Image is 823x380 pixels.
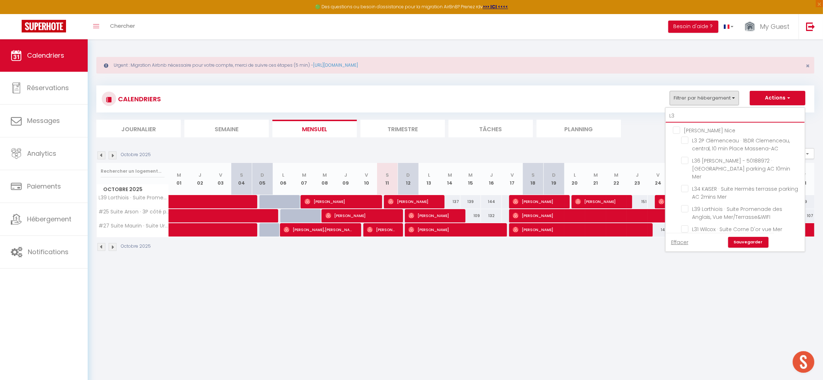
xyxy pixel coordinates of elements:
[177,172,181,178] abbr: M
[648,223,669,237] div: 145
[802,172,806,178] abbr: V
[692,157,791,180] span: L36 [PERSON_NAME] - 50188972 · [GEOGRAPHIC_DATA] parking AC 10min Mer
[388,195,437,208] span: [PERSON_NAME]
[670,91,739,105] button: Filtrer par hébergement
[116,91,161,107] h3: CALENDRIERS
[490,172,493,178] abbr: J
[360,120,445,137] li: Trimestre
[305,195,374,208] span: [PERSON_NAME]
[386,172,389,178] abbr: S
[574,172,576,178] abbr: L
[448,172,452,178] abbr: M
[627,195,648,208] div: 151
[408,223,499,237] span: [PERSON_NAME]
[614,172,618,178] abbr: M
[96,120,181,137] li: Journalier
[806,61,810,70] span: ×
[282,172,284,178] abbr: L
[97,184,168,195] span: Octobre 2025
[219,172,222,178] abbr: V
[189,163,210,195] th: 02
[365,172,368,178] abbr: V
[96,57,814,74] div: Urgent : Migration Airbnb nécessaire pour votre compte, merci de suivre ces étapes (5 min) -
[648,163,669,195] th: 24
[513,195,561,208] span: [PERSON_NAME]
[98,195,170,200] span: L39 Lorthiois · Suite Promenade des Anglais, Vue Mer/Terrasse&WIFI
[739,14,798,39] a: ... My Guest
[439,163,460,195] th: 14
[261,172,264,178] abbr: D
[325,209,395,222] span: [PERSON_NAME]
[240,172,243,178] abbr: S
[460,195,481,208] div: 139
[398,163,419,195] th: 12
[668,21,718,33] button: Besoin d'aide ?
[408,209,457,222] span: [PERSON_NAME]
[658,195,770,208] span: [PERSON_NAME]
[27,149,56,158] span: Analytics
[564,163,585,195] th: 20
[552,172,556,178] abbr: D
[666,110,805,123] input: Rechercher un logement...
[98,223,170,229] span: #27 Suite Maurin · Suite Urbaine Clim 2chbres 10mins Mer & [GEOGRAPHIC_DATA]
[728,237,769,248] a: Sauvegarder
[575,195,624,208] span: [PERSON_NAME]
[27,215,71,224] span: Hébergement
[323,172,327,178] abbr: M
[692,137,790,152] span: L3 2P Clémenceau · 1BDR Clemenceau, central, 10 min Place Massena-AC
[105,14,140,39] a: Chercher
[344,172,347,178] abbr: J
[511,172,514,178] abbr: V
[513,223,645,237] span: [PERSON_NAME]
[377,163,398,195] th: 11
[231,163,252,195] th: 04
[27,182,61,191] span: Paiements
[460,163,481,195] th: 15
[335,163,356,195] th: 09
[273,163,294,195] th: 06
[27,83,69,92] span: Réservations
[184,120,269,137] li: Semaine
[468,172,473,178] abbr: M
[272,120,357,137] li: Mensuel
[481,195,502,208] div: 144
[793,351,814,373] div: Ouvrir le chat
[110,22,135,30] span: Chercher
[284,223,353,237] span: [PERSON_NAME],[PERSON_NAME]
[302,172,306,178] abbr: M
[523,163,544,195] th: 18
[121,151,151,158] p: Octobre 2025
[294,163,315,195] th: 07
[481,209,502,222] div: 132
[101,165,165,178] input: Rechercher un logement...
[483,4,508,10] a: >>> ICI <<<<
[806,63,810,69] button: Close
[460,209,481,222] div: 109
[439,195,460,208] div: 137
[760,22,789,31] span: My Guest
[252,163,273,195] th: 05
[636,172,639,178] abbr: J
[169,163,190,195] th: 01
[121,243,151,250] p: Octobre 2025
[27,116,60,125] span: Messages
[198,172,201,178] abbr: J
[27,51,64,60] span: Calendriers
[448,120,533,137] li: Tâches
[22,20,66,32] img: Super Booking
[656,172,660,178] abbr: V
[313,62,358,68] a: [URL][DOMAIN_NAME]
[502,163,523,195] th: 17
[367,223,395,237] span: [PERSON_NAME]
[210,163,231,195] th: 03
[744,21,755,33] img: ...
[428,172,430,178] abbr: L
[98,209,170,215] span: #25 Suite Arson · 3P côté port 5min du [GEOGRAPHIC_DATA]/ Balcon, Clim&WIFI
[606,163,627,195] th: 22
[665,107,805,252] div: Filtrer par hébergement
[28,247,69,256] span: Notifications
[627,163,648,195] th: 23
[692,185,798,200] span: L34 KAISER · Suite Hermès terrasse parking AC 2mins Mer
[671,238,688,246] a: Effacer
